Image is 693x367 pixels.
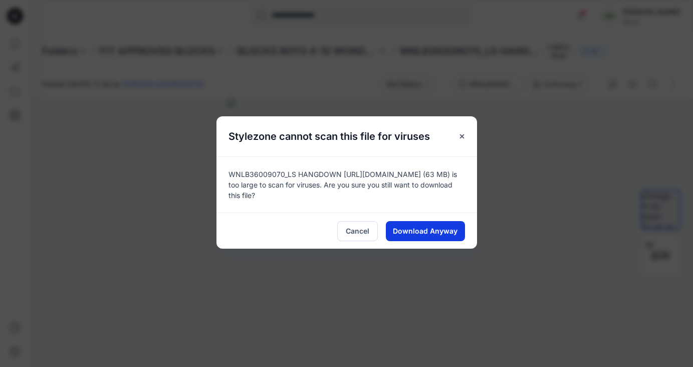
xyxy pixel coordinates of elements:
button: Cancel [337,221,378,241]
span: Download Anyway [393,226,457,236]
span: Cancel [346,226,369,236]
h5: Stylezone cannot scan this file for viruses [216,116,442,156]
div: WNLB36009070_LS HANGDOWN [URL][DOMAIN_NAME] (63 MB) is too large to scan for viruses. Are you sur... [216,156,477,213]
button: Close [453,127,471,145]
button: Download Anyway [386,221,465,241]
